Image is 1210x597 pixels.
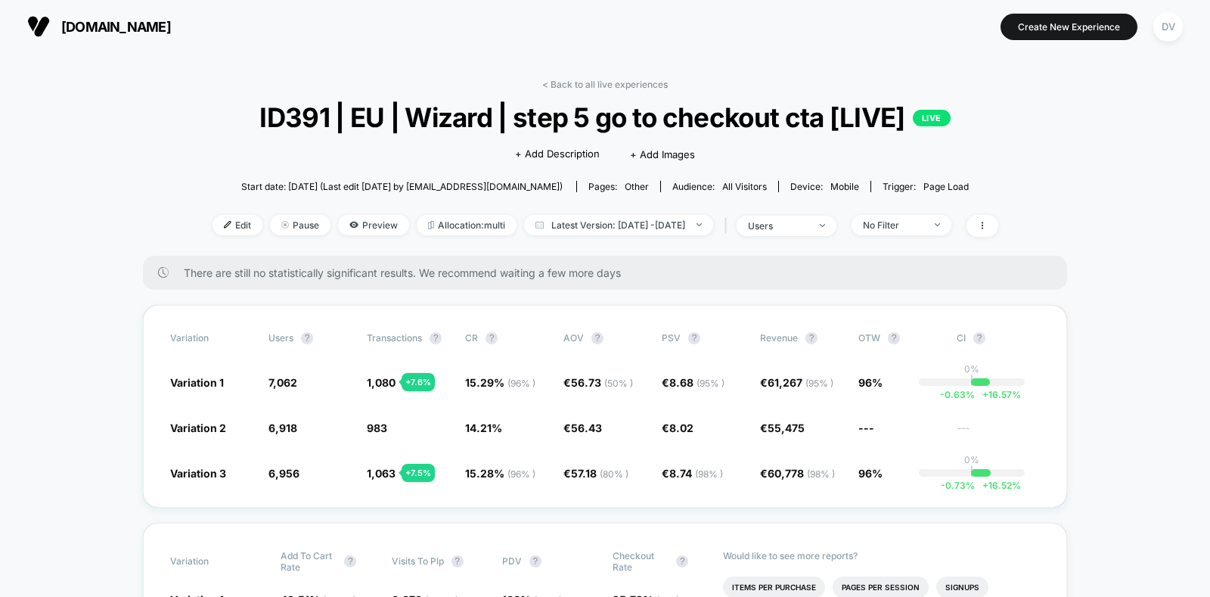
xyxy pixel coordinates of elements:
[970,465,973,477] p: |
[604,378,633,389] span: ( 50 % )
[768,376,833,389] span: 61,267
[392,555,444,567] span: Visits To Plp
[367,467,396,480] span: 1,063
[281,550,337,573] span: Add To Cart Rate
[507,378,535,389] span: ( 96 % )
[23,14,175,39] button: [DOMAIN_NAME]
[630,148,695,160] span: + Add Images
[721,215,737,237] span: |
[529,555,541,567] button: ?
[241,181,563,192] span: Start date: [DATE] (Last edit [DATE] by [EMAIL_ADDRESS][DOMAIN_NAME])
[858,332,942,344] span: OTW
[465,332,478,344] span: CR
[61,19,171,35] span: [DOMAIN_NAME]
[830,181,859,192] span: mobile
[571,467,628,480] span: 57.18
[367,376,396,389] span: 1,080
[975,480,1021,491] span: 16.52 %
[662,376,724,389] span: €
[760,421,805,434] span: €
[975,389,1021,400] span: 16.57 %
[778,181,870,192] span: Device:
[669,467,723,480] span: 8.74
[465,421,502,434] span: 14.21 %
[940,389,975,400] span: -0.63 %
[858,376,883,389] span: 96%
[805,378,833,389] span: ( 95 % )
[662,332,681,344] span: PSV
[524,215,713,235] span: Latest Version: [DATE] - [DATE]
[465,467,535,480] span: 15.28 %
[465,376,535,389] span: 15.29 %
[281,221,289,229] img: end
[982,480,988,491] span: +
[669,421,693,434] span: 8.02
[170,467,226,480] span: Variation 3
[486,332,498,344] button: ?
[982,389,988,400] span: +
[723,550,1040,561] p: Would like to see more reports?
[213,215,262,235] span: Edit
[695,468,723,480] span: ( 98 % )
[964,454,979,465] p: 0%
[858,467,883,480] span: 96%
[270,215,330,235] span: Pause
[883,181,969,192] div: Trigger:
[697,378,724,389] span: ( 95 % )
[367,421,387,434] span: 983
[344,555,356,567] button: ?
[338,215,409,235] span: Preview
[820,224,825,227] img: end
[301,332,313,344] button: ?
[688,332,700,344] button: ?
[402,373,435,391] div: + 7.6 %
[768,421,805,434] span: 55,475
[1001,14,1137,40] button: Create New Experience
[184,266,1037,279] span: There are still no statistically significant results. We recommend waiting a few more days
[669,376,724,389] span: 8.68
[600,468,628,480] span: ( 80 % )
[402,464,435,482] div: + 7.5 %
[268,467,299,480] span: 6,956
[430,332,442,344] button: ?
[913,110,951,126] p: LIVE
[1149,11,1187,42] button: DV
[170,421,226,434] span: Variation 2
[27,15,50,38] img: Visually logo
[563,332,584,344] span: AOV
[805,332,818,344] button: ?
[935,223,940,226] img: end
[1153,12,1183,42] div: DV
[367,332,422,344] span: Transactions
[417,215,517,235] span: Allocation: multi
[268,332,293,344] span: users
[588,181,649,192] div: Pages:
[957,424,1040,435] span: ---
[563,421,602,434] span: €
[591,332,603,344] button: ?
[571,421,602,434] span: 56.43
[170,332,253,344] span: Variation
[941,480,975,491] span: -0.73 %
[923,181,969,192] span: Page Load
[662,421,693,434] span: €
[613,550,669,573] span: Checkout Rate
[428,221,434,229] img: rebalance
[502,555,522,567] span: PDV
[224,221,231,229] img: edit
[768,467,835,480] span: 60,778
[251,101,958,133] span: ID391 | EU | Wizard | step 5 go to checkout cta [LIVE]
[807,468,835,480] span: ( 98 % )
[760,467,835,480] span: €
[722,181,767,192] span: All Visitors
[863,219,923,231] div: No Filter
[760,332,798,344] span: Revenue
[858,421,874,434] span: ---
[970,375,973,386] p: |
[535,221,544,229] img: calendar
[170,550,253,573] span: Variation
[451,555,464,567] button: ?
[888,332,900,344] button: ?
[542,79,668,90] a: < Back to all live experiences
[170,376,224,389] span: Variation 1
